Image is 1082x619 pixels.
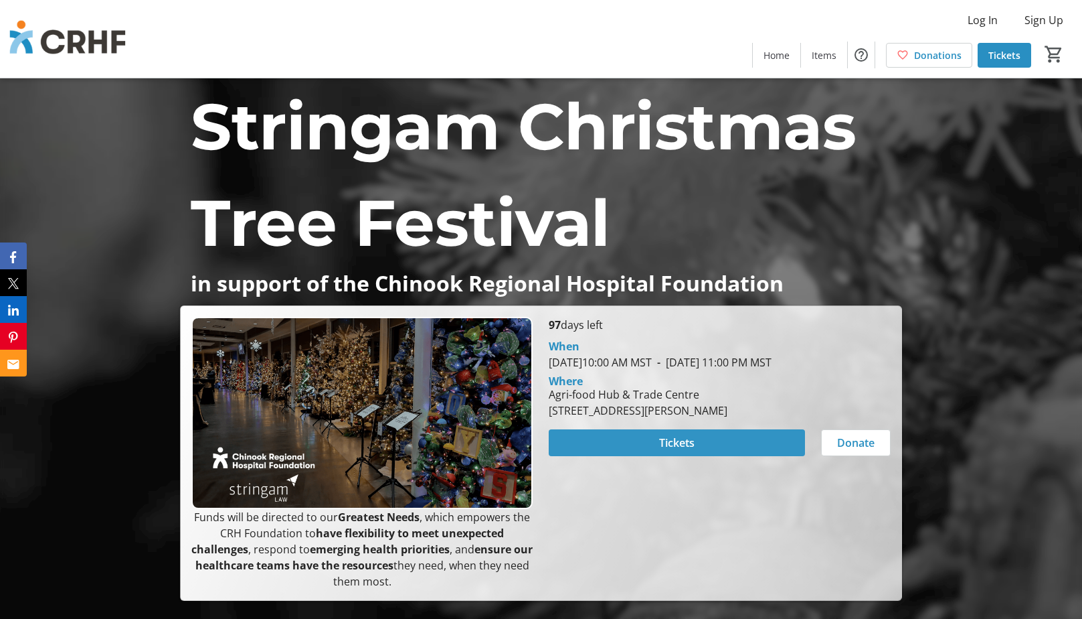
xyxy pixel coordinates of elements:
[195,542,533,573] strong: ensure our healthcare teams have the resources
[914,48,962,62] span: Donations
[821,429,891,456] button: Donate
[549,317,890,333] p: days left
[978,43,1031,68] a: Tickets
[191,526,504,557] strong: have flexibility to meet unexpected challenges
[837,435,875,451] span: Donate
[549,387,727,403] div: Agri-food Hub & Trade Centre
[191,87,856,262] span: Stringam Christmas Tree Festival
[763,48,790,62] span: Home
[191,509,533,590] p: Funds will be directed to our , which empowers the CRH Foundation to , respond to , and they need...
[338,510,420,525] strong: Greatest Needs
[652,355,772,370] span: [DATE] 11:00 PM MST
[549,318,561,332] span: 97
[1024,12,1063,28] span: Sign Up
[1014,9,1074,31] button: Sign Up
[1042,42,1066,66] button: Cart
[549,376,583,387] div: Where
[191,317,533,509] img: Campaign CTA Media Photo
[8,5,127,72] img: Chinook Regional Hospital Foundation's Logo
[549,403,727,419] div: [STREET_ADDRESS][PERSON_NAME]
[549,429,804,456] button: Tickets
[652,355,666,370] span: -
[957,9,1008,31] button: Log In
[549,355,652,370] span: [DATE] 10:00 AM MST
[812,48,836,62] span: Items
[659,435,695,451] span: Tickets
[310,542,450,557] strong: emerging health priorities
[886,43,972,68] a: Donations
[753,43,800,68] a: Home
[968,12,998,28] span: Log In
[191,271,891,295] p: in support of the Chinook Regional Hospital Foundation
[848,42,875,68] button: Help
[549,338,579,354] div: When
[801,43,847,68] a: Items
[988,48,1020,62] span: Tickets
